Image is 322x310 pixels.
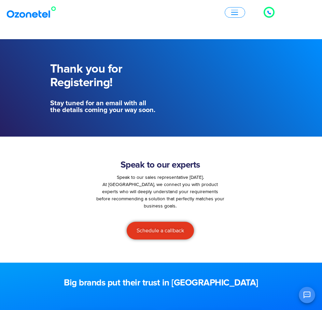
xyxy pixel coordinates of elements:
h1: Thank you for Registering! [50,62,158,90]
h2: Speak to our experts [96,160,225,170]
button: Open chat [299,287,315,303]
p: At [GEOGRAPHIC_DATA], we connect you with product experts who will deeply understand your require... [96,181,225,210]
h5: Stay tuned for an email with all the details coming your way soon. [50,100,158,113]
span: Schedule a callback [137,228,184,233]
div: Speak to our sales representative [DATE]. [96,174,225,181]
a: Schedule a callback [127,222,194,239]
h2: Big brands put their trust in [GEOGRAPHIC_DATA] [50,278,272,288]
